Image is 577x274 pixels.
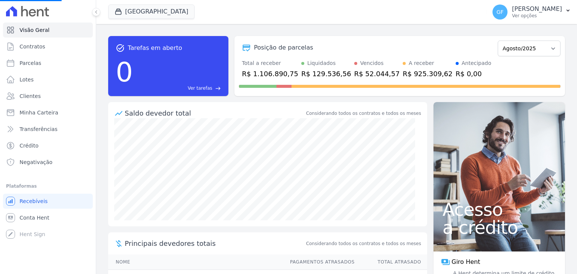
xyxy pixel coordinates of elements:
[3,122,93,137] a: Transferências
[355,254,427,270] th: Total Atrasado
[301,69,351,79] div: R$ 129.536,56
[20,26,50,34] span: Visão Geral
[136,85,221,92] a: Ver tarefas east
[307,59,336,67] div: Liquidados
[108,254,283,270] th: Nome
[116,44,125,53] span: task_alt
[486,2,577,23] button: GF [PERSON_NAME] Ver opções
[20,59,41,67] span: Parcelas
[242,69,298,79] div: R$ 1.106.890,75
[409,59,434,67] div: A receber
[452,257,480,266] span: Giro Hent
[3,210,93,225] a: Conta Hent
[20,76,34,83] span: Lotes
[306,110,421,117] div: Considerando todos os contratos e todos os meses
[456,69,491,79] div: R$ 0,00
[3,138,93,153] a: Crédito
[125,108,305,118] div: Saldo devedor total
[306,240,421,247] span: Considerando todos os contratos e todos os meses
[443,200,556,218] span: Acesso
[215,86,221,91] span: east
[3,23,93,38] a: Visão Geral
[128,44,182,53] span: Tarefas em aberto
[20,125,57,133] span: Transferências
[254,43,313,52] div: Posição de parcelas
[242,59,298,67] div: Total a receber
[20,197,48,205] span: Recebíveis
[354,69,400,79] div: R$ 52.044,57
[462,59,491,67] div: Antecipado
[116,53,133,92] div: 0
[3,105,93,120] a: Minha Carteira
[20,43,45,50] span: Contratos
[188,85,212,92] span: Ver tarefas
[20,214,49,221] span: Conta Hent
[3,39,93,54] a: Contratos
[20,142,39,149] span: Crédito
[283,254,355,270] th: Pagamentos Atrasados
[443,218,556,236] span: a crédito
[360,59,384,67] div: Vencidos
[403,69,453,79] div: R$ 925.309,62
[497,9,504,15] span: GF
[3,72,93,87] a: Lotes
[512,13,562,19] p: Ver opções
[3,56,93,71] a: Parcelas
[3,155,93,170] a: Negativação
[108,5,195,19] button: [GEOGRAPHIC_DATA]
[512,5,562,13] p: [PERSON_NAME]
[20,92,41,100] span: Clientes
[6,182,90,191] div: Plataformas
[125,238,305,248] span: Principais devedores totais
[3,89,93,104] a: Clientes
[3,194,93,209] a: Recebíveis
[20,158,53,166] span: Negativação
[20,109,58,116] span: Minha Carteira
